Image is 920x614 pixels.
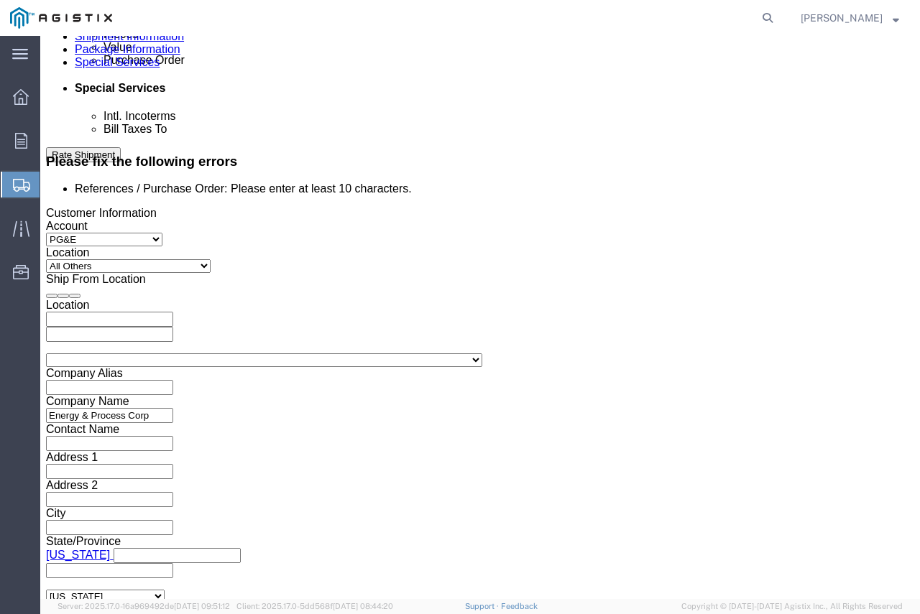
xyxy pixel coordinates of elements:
[465,602,501,610] a: Support
[174,602,230,610] span: [DATE] 09:51:12
[57,602,230,610] span: Server: 2025.17.0-16a969492de
[236,602,393,610] span: Client: 2025.17.0-5dd568f
[10,7,112,29] img: logo
[333,602,393,610] span: [DATE] 08:44:20
[681,600,903,613] span: Copyright © [DATE]-[DATE] Agistix Inc., All Rights Reserved
[800,9,900,27] button: [PERSON_NAME]
[501,602,538,610] a: Feedback
[801,10,883,26] span: Trevor Burns
[40,36,920,599] iframe: FS Legacy Container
